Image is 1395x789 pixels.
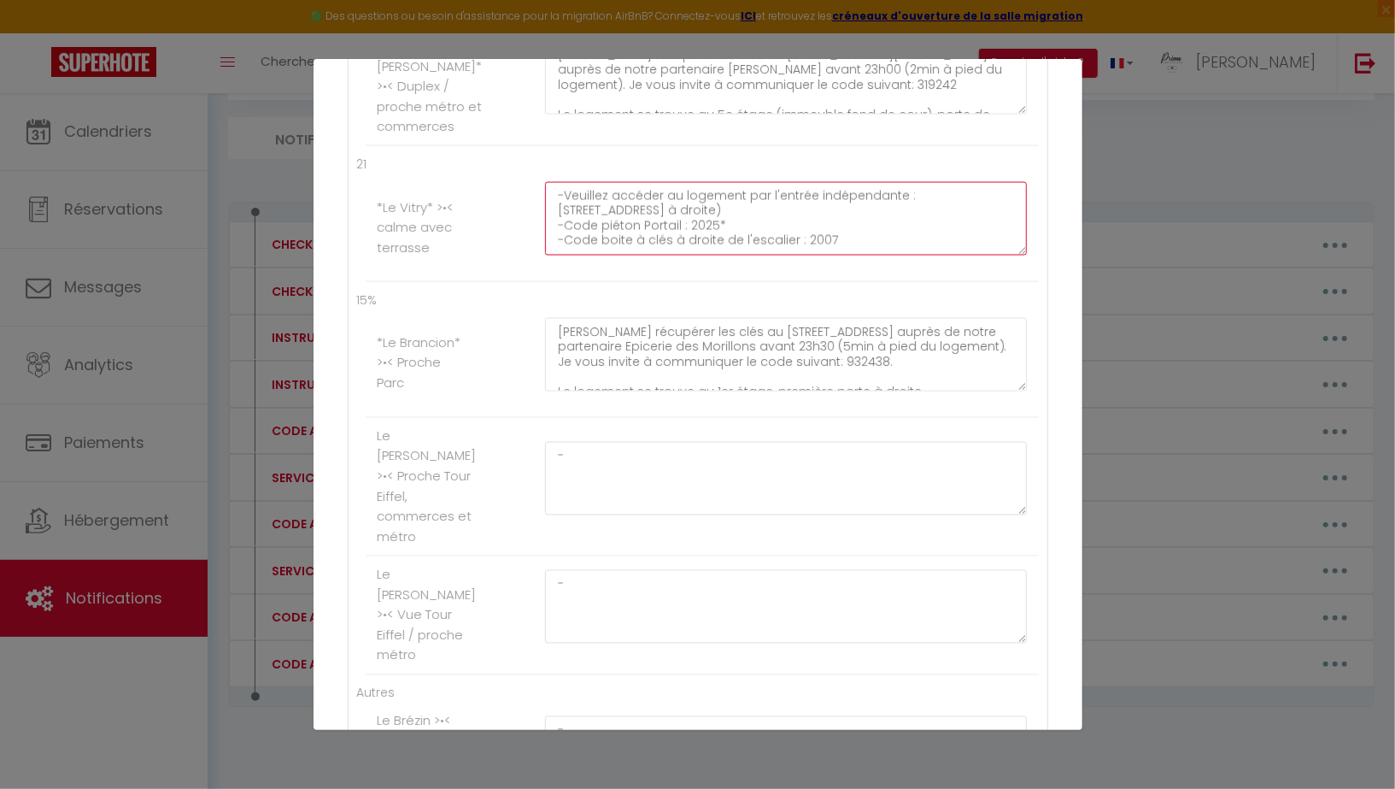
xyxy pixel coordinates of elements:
label: 21 [357,155,367,174]
button: Ouvrir le widget de chat LiveChat [14,7,65,58]
label: *Le Brancion* >•< Proche Parc [377,333,466,394]
iframe: Chat [1322,712,1382,776]
label: Le [PERSON_NAME] >•< Proche Tour Eiffel, commerces et métro [377,427,476,547]
label: Le [PERSON_NAME] >•< Vue Tour Eiffel / proche métro [377,565,476,666]
label: *[PERSON_NAME]* >•< Duplex / proche métro et commerces [377,36,482,137]
label: 15% [357,291,378,309]
label: Autres [357,684,396,703]
label: *Le Vitry* >•< calme avec terrasse [377,197,466,258]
